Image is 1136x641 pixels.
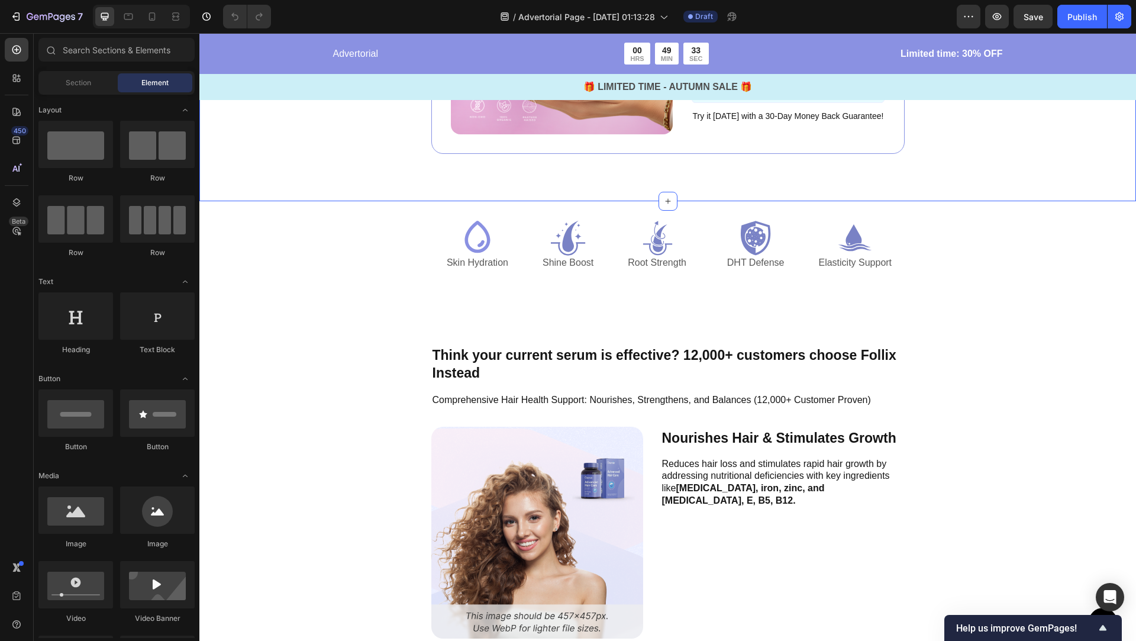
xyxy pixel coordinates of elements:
span: Element [141,78,169,88]
p: Think your current serum is effective? 12,000+ customers choose Follix Instead [233,314,704,349]
iframe: Design area [199,33,1136,641]
span: Advertorial Page - [DATE] 01:13:28 [518,11,655,23]
button: 7 [5,5,88,28]
div: Row [120,173,195,183]
img: gempages_585724672390202141-8ca8c6bc-7a7e-4b99-827f-03769055594a.png [232,394,444,605]
span: Toggle open [176,466,195,485]
span: Section [66,78,91,88]
span: Try it [DATE] with a 30-Day Money Back Guarantee! [493,78,685,88]
div: 450 [11,126,28,136]
div: Video Banner [120,613,195,624]
p: Shine Boost [343,224,394,236]
span: Toggle open [176,369,195,388]
p: Root Strength [428,224,487,236]
p: Nourishes Hair & Stimulates Growth [463,395,704,415]
button: Save [1014,5,1053,28]
div: Row [120,247,195,258]
span: Save [1024,12,1043,22]
div: Row [38,173,113,183]
div: Image [38,539,113,549]
p: Comprehensive Hair Health Support: Nourishes, Strengthens, and Balances (12,000+ Customer Proven) [233,361,704,373]
div: Text Block [120,344,195,355]
button: Show survey - Help us improve GemPages! [956,621,1110,635]
div: Undo/Redo [223,5,271,28]
div: Button [38,442,113,452]
div: Open Intercom Messenger [1096,583,1124,611]
span: Toggle open [176,272,195,291]
strong: [MEDICAL_DATA], iron, zinc, and [MEDICAL_DATA], E, B5, B12. [463,450,625,472]
div: Image [120,539,195,549]
input: Search Sections & Elements [38,38,195,62]
button: Publish [1057,5,1107,28]
div: Heading [38,344,113,355]
p: Reduces hair loss and stimulates rapid hair growth by addressing nutritional deficiencies with ke... [463,425,704,474]
div: Publish [1067,11,1097,23]
span: Layout [38,105,62,115]
p: 7 [78,9,83,24]
span: Media [38,471,59,481]
span: Button [38,373,60,384]
span: / [513,11,516,23]
span: Text [38,276,53,287]
p: Skin Hydration [247,224,309,236]
span: Toggle open [176,101,195,120]
p: DHT Defense [528,224,585,236]
span: Help us improve GemPages! [956,623,1096,634]
div: Button [120,442,195,452]
div: Row [38,247,113,258]
div: Video [38,613,113,624]
p: Elasticity Support [619,224,692,236]
span: Draft [695,11,713,22]
div: Beta [9,217,28,226]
